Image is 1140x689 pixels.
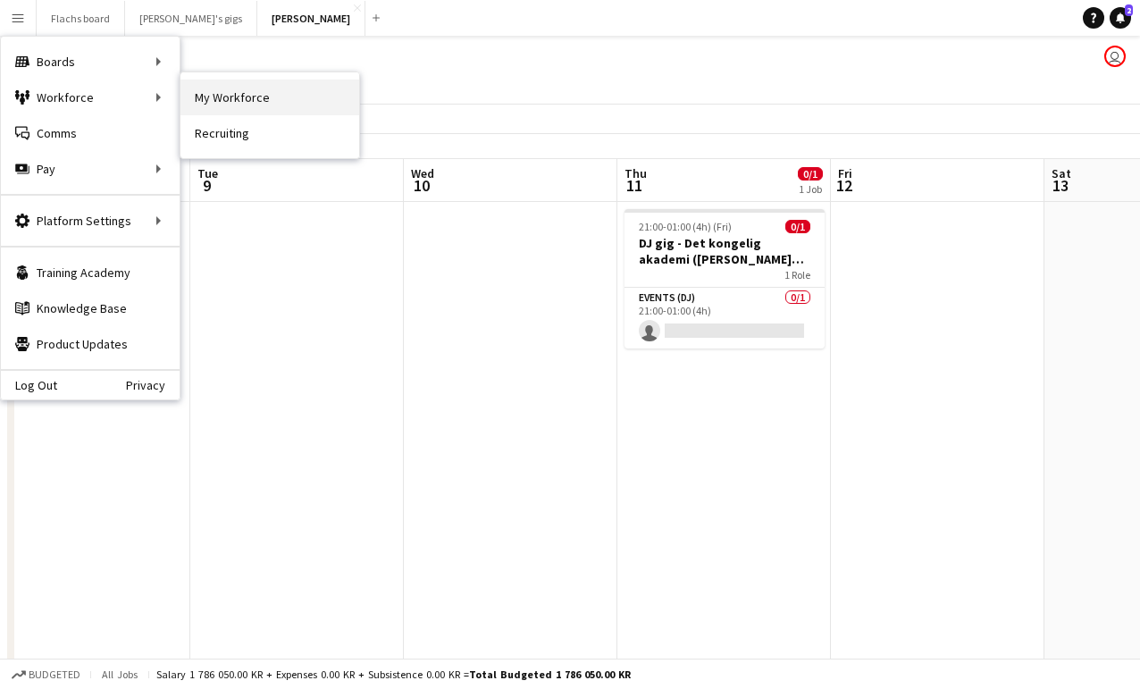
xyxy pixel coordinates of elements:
[29,668,80,681] span: Budgeted
[622,175,647,196] span: 11
[98,668,141,681] span: All jobs
[195,175,218,196] span: 9
[1,44,180,80] div: Boards
[1052,165,1071,181] span: Sat
[624,235,825,267] h3: DJ gig - Det kongelig akademi ([PERSON_NAME] sidste bekræftelse)
[156,668,631,681] div: Salary 1 786 050.00 KR + Expenses 0.00 KR + Subsistence 0.00 KR =
[126,378,180,392] a: Privacy
[1110,7,1131,29] a: 2
[1,80,180,115] div: Workforce
[624,288,825,349] app-card-role: Events (DJ)0/121:00-01:00 (4h)
[1,151,180,187] div: Pay
[257,1,365,36] button: [PERSON_NAME]
[1125,4,1133,16] span: 2
[784,268,810,281] span: 1 Role
[1,326,180,362] a: Product Updates
[835,175,852,196] span: 12
[9,665,83,685] button: Budgeted
[639,220,732,233] span: 21:00-01:00 (4h) (Fri)
[408,175,434,196] span: 10
[1,378,57,392] a: Log Out
[125,1,257,36] button: [PERSON_NAME]'s gigs
[624,165,647,181] span: Thu
[469,668,631,681] span: Total Budgeted 1 786 050.00 KR
[1,255,180,290] a: Training Academy
[197,165,218,181] span: Tue
[1104,46,1126,67] app-user-avatar: Asger Søgaard Hajslund
[838,165,852,181] span: Fri
[798,167,823,181] span: 0/1
[624,209,825,349] app-job-card: 21:00-01:00 (4h) (Fri)0/1DJ gig - Det kongelig akademi ([PERSON_NAME] sidste bekræftelse)1 RoleEv...
[180,115,359,151] a: Recruiting
[785,220,810,233] span: 0/1
[1,290,180,326] a: Knowledge Base
[1049,175,1071,196] span: 13
[1,115,180,151] a: Comms
[1,203,180,239] div: Platform Settings
[180,80,359,115] a: My Workforce
[411,165,434,181] span: Wed
[37,1,125,36] button: Flachs board
[799,182,822,196] div: 1 Job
